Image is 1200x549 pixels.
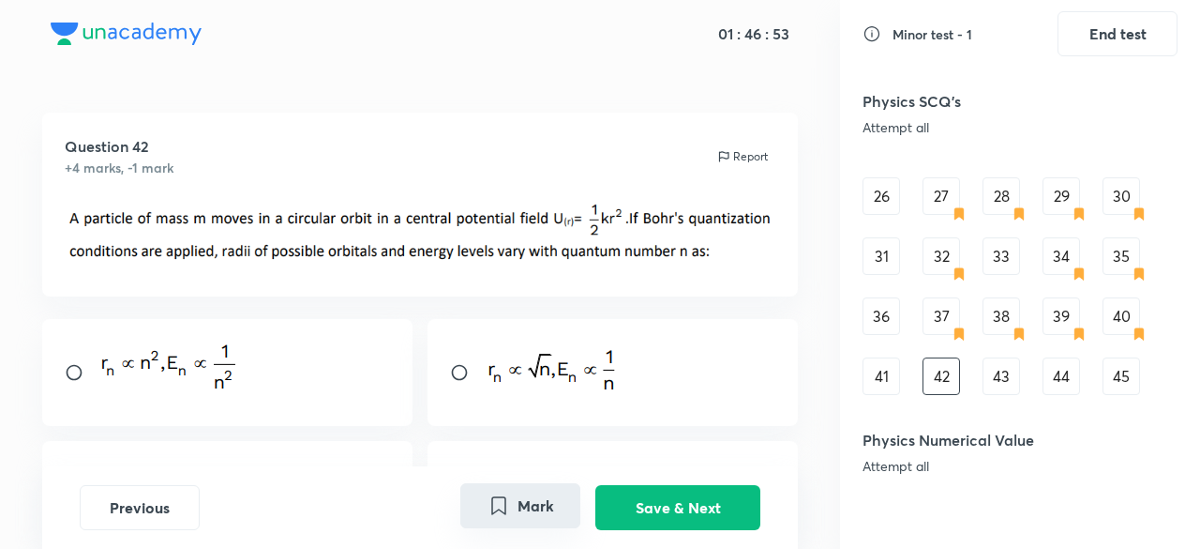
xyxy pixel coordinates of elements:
[716,149,731,164] img: report icon
[862,177,900,215] div: 26
[1057,11,1177,56] button: End test
[1042,237,1080,275] div: 34
[1102,297,1140,335] div: 40
[982,297,1020,335] div: 38
[892,24,972,44] h6: Minor test - 1
[65,200,775,268] img: 04-10-25-11:10:41-AM
[982,237,1020,275] div: 33
[741,24,769,43] h5: 46 :
[1102,358,1140,395] div: 45
[982,177,1020,215] div: 28
[922,297,960,335] div: 37
[484,344,619,396] img: 04-10-25-11:11:16-AM
[1102,237,1140,275] div: 35
[862,429,1083,451] h5: Physics Numerical Value
[862,459,1083,474] div: Attempt all
[862,237,900,275] div: 31
[922,358,960,395] div: 42
[982,358,1020,395] div: 43
[1042,177,1080,215] div: 29
[922,237,960,275] div: 32
[862,358,900,395] div: 41
[98,342,237,398] img: 04-10-25-11:11:04-AM
[484,464,614,510] img: 04-10-25-11:11:41-AM
[80,485,200,530] button: Previous
[595,485,760,530] button: Save & Next
[862,297,900,335] div: 36
[460,483,580,528] button: Mark
[1102,177,1140,215] div: 30
[733,148,768,165] p: Report
[922,177,960,215] div: 27
[65,135,173,158] h5: Question 42
[718,24,741,43] h5: 01 :
[862,90,1083,113] h5: Physics SCQ's
[65,158,173,177] h6: +4 marks, -1 mark
[1042,297,1080,335] div: 39
[1042,358,1080,395] div: 44
[769,24,789,43] h5: 53
[862,120,1083,135] div: Attempt all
